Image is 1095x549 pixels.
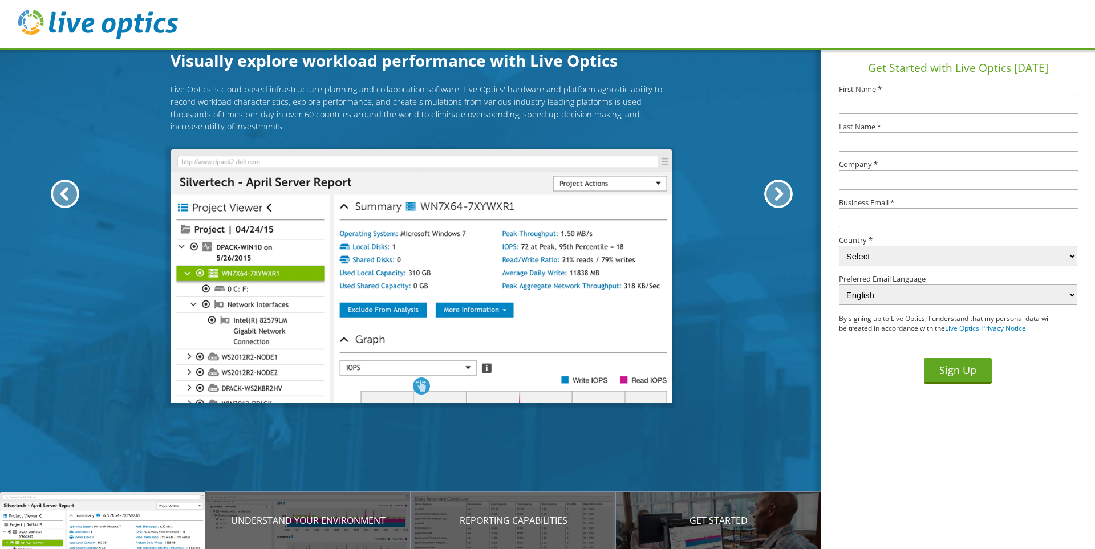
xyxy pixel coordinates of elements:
[839,199,1077,206] label: Business Email *
[826,60,1090,76] h1: Get Started with Live Optics [DATE]
[839,161,1077,168] label: Company *
[616,514,821,527] p: Get Started
[839,314,1053,334] p: By signing up to Live Optics, I understand that my personal data will be treated in accordance wi...
[839,275,1077,283] label: Preferred Email Language
[411,514,616,527] p: Reporting Capabilities
[839,237,1077,244] label: Country *
[205,514,411,527] p: Understand your environment
[18,10,178,39] img: live_optics_svg.svg
[171,83,672,132] p: Live Optics is cloud based infrastructure planning and collaboration software. Live Optics' hardw...
[924,358,992,384] button: Sign Up
[839,123,1077,131] label: Last Name *
[945,323,1026,333] a: Live Optics Privacy Notice
[171,48,672,72] h1: Visually explore workload performance with Live Optics
[839,86,1077,93] label: First Name *
[171,149,672,404] img: Introducing Live Optics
